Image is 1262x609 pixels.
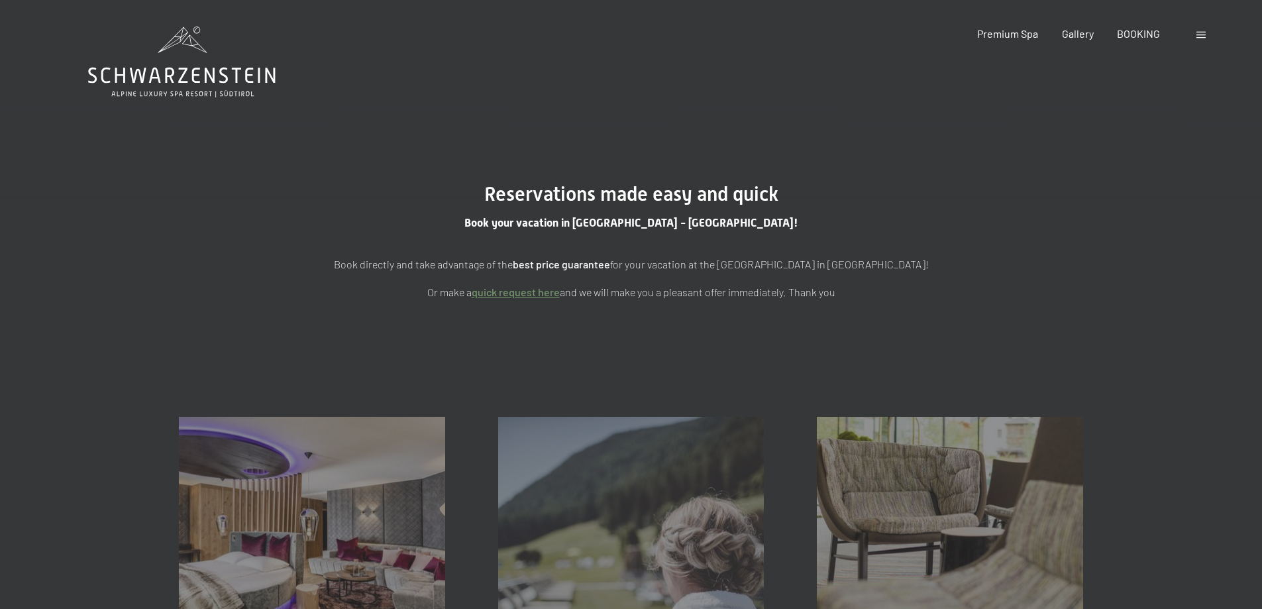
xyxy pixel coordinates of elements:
[300,256,963,273] p: Book directly and take advantage of the for your vacation at the [GEOGRAPHIC_DATA] in [GEOGRAPHIC...
[513,258,610,270] strong: best price guarantee
[484,182,778,205] span: Reservations made easy and quick
[1117,27,1160,40] a: BOOKING
[1062,27,1094,40] a: Gallery
[472,286,560,298] a: quick request here
[977,27,1038,40] a: Premium Spa
[464,216,798,229] span: Book your vacation in [GEOGRAPHIC_DATA] - [GEOGRAPHIC_DATA]!
[300,284,963,301] p: Or make a and we will make you a pleasant offer immediately. Thank you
